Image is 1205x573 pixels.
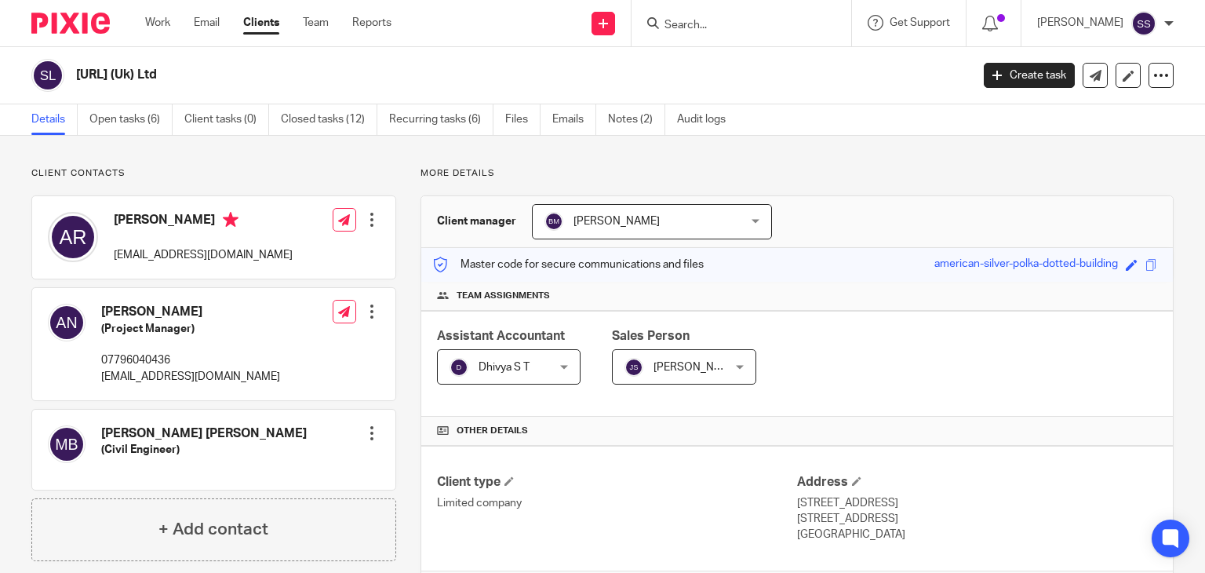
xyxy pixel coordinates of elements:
[243,15,279,31] a: Clients
[89,104,173,135] a: Open tasks (6)
[1037,15,1123,31] p: [PERSON_NAME]
[31,59,64,92] img: svg%3E
[437,330,565,342] span: Assistant Accountant
[31,13,110,34] img: Pixie
[194,15,220,31] a: Email
[101,425,307,442] h4: [PERSON_NAME] [PERSON_NAME]
[303,15,329,31] a: Team
[797,511,1157,527] p: [STREET_ADDRESS]
[797,527,1157,542] p: [GEOGRAPHIC_DATA]
[76,67,784,83] h2: [URL] (Uk) Ltd
[624,358,643,377] img: svg%3E
[612,330,690,342] span: Sales Person
[184,104,269,135] a: Client tasks (0)
[1131,11,1156,36] img: svg%3E
[437,214,516,229] h3: Client manager
[544,212,563,231] img: svg%3E
[223,212,238,228] i: Primary
[479,362,530,373] span: Dhivya S T
[437,495,797,511] p: Limited company
[450,358,468,377] img: svg%3E
[158,517,268,542] h4: + Add contact
[653,362,740,373] span: [PERSON_NAME]
[890,17,950,28] span: Get Support
[552,104,596,135] a: Emails
[797,495,1157,511] p: [STREET_ADDRESS]
[48,212,98,262] img: svg%3E
[573,216,660,227] span: [PERSON_NAME]
[101,321,280,337] h5: (Project Manager)
[457,290,550,302] span: Team assignments
[145,15,170,31] a: Work
[352,15,391,31] a: Reports
[608,104,665,135] a: Notes (2)
[934,256,1118,274] div: american-silver-polka-dotted-building
[677,104,737,135] a: Audit logs
[984,63,1075,88] a: Create task
[505,104,541,135] a: Files
[114,212,293,232] h4: [PERSON_NAME]
[101,442,307,458] h5: (Civil Engineer)
[437,474,797,491] h4: Client type
[663,19,804,33] input: Search
[114,247,293,263] p: [EMAIL_ADDRESS][DOMAIN_NAME]
[389,104,493,135] a: Recurring tasks (6)
[31,167,396,180] p: Client contacts
[433,257,704,272] p: Master code for secure communications and files
[101,369,280,385] p: [EMAIL_ADDRESS][DOMAIN_NAME]
[457,425,528,437] span: Other details
[797,474,1157,491] h4: Address
[281,104,377,135] a: Closed tasks (12)
[31,104,78,135] a: Details
[101,352,280,368] p: 07796040436
[420,167,1174,180] p: More details
[48,304,86,341] img: svg%3E
[101,304,280,320] h4: [PERSON_NAME]
[48,425,86,463] img: svg%3E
